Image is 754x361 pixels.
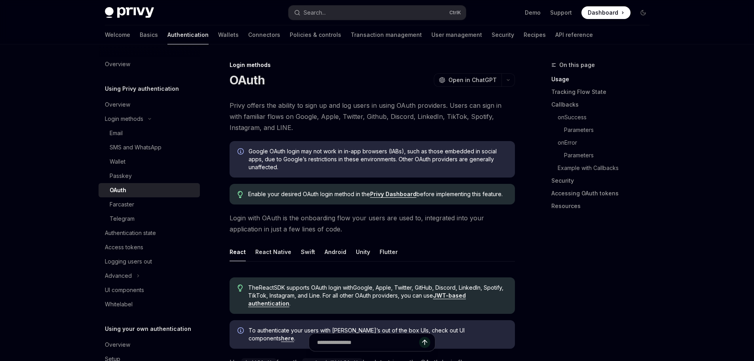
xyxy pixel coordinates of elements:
div: Login methods [105,114,143,124]
a: Parameters [564,124,656,136]
span: To authenticate your users with [PERSON_NAME]’s out of the box UIs, check out UI components . [249,327,507,342]
div: Farcaster [110,200,134,209]
a: Accessing OAuth tokens [551,187,656,200]
a: Privy Dashboard [370,191,416,198]
a: API reference [555,25,593,44]
div: Wallet [110,157,125,166]
div: Access tokens [105,243,143,252]
a: Demo [525,9,541,17]
a: Authentication state [99,226,200,240]
button: Search...CtrlK [289,6,466,20]
a: Welcome [105,25,130,44]
a: Whitelabel [99,297,200,311]
span: Login with OAuth is the onboarding flow your users are used to, integrated into your application ... [230,212,515,235]
a: Logging users out [99,254,200,269]
a: Connectors [248,25,280,44]
a: Resources [551,200,656,212]
a: Wallets [218,25,239,44]
a: Passkey [99,169,200,183]
a: onSuccess [558,111,656,124]
button: React [230,243,246,261]
button: Unity [356,243,370,261]
div: Whitelabel [105,300,133,309]
h5: Using Privy authentication [105,84,179,94]
a: Farcaster [99,197,200,212]
a: User management [431,25,482,44]
div: Login methods [230,61,515,69]
a: Basics [140,25,158,44]
span: Google OAuth login may not work in in-app browsers (IABs), such as those embedded in social apps,... [249,147,507,171]
a: Security [492,25,514,44]
span: Ctrl K [449,10,461,16]
a: UI components [99,283,200,297]
a: Overview [99,338,200,352]
svg: Tip [237,285,243,292]
a: Callbacks [551,98,656,111]
div: Passkey [110,171,132,181]
div: SMS and WhatsApp [110,143,161,152]
img: dark logo [105,7,154,18]
button: React Native [255,243,291,261]
a: Security [551,174,656,187]
button: Send message [419,337,430,348]
a: Example with Callbacks [558,162,656,174]
a: Parameters [564,149,656,162]
span: The React SDK supports OAuth login with Google, Apple, Twitter, GitHub, Discord, LinkedIn, Spotif... [248,284,507,308]
a: onError [558,136,656,149]
button: Android [325,243,346,261]
span: Dashboard [588,9,618,17]
button: Swift [301,243,315,261]
div: Logging users out [105,257,152,266]
div: Email [110,128,123,138]
button: Flutter [380,243,398,261]
div: UI components [105,285,144,295]
a: Usage [551,73,656,86]
a: Support [550,9,572,17]
div: Overview [105,59,130,69]
svg: Info [237,148,245,156]
div: Overview [105,340,130,350]
a: SMS and WhatsApp [99,140,200,155]
div: Overview [105,100,130,109]
a: Transaction management [351,25,422,44]
span: Enable your desired OAuth login method in the before implementing this feature. [248,190,507,198]
a: OAuth [99,183,200,197]
a: Telegram [99,212,200,226]
a: Overview [99,97,200,112]
a: Dashboard [581,6,631,19]
a: Tracking Flow State [551,86,656,98]
div: OAuth [110,185,126,195]
div: Advanced [105,271,132,281]
span: On this page [559,60,595,70]
button: Toggle dark mode [637,6,650,19]
div: Telegram [110,214,135,223]
span: Open in ChatGPT [448,76,497,84]
div: Search... [304,8,326,17]
h1: OAuth [230,73,265,87]
a: Authentication [167,25,209,44]
h5: Using your own authentication [105,324,191,334]
a: Overview [99,57,200,71]
a: Email [99,126,200,140]
span: Privy offers the ability to sign up and log users in using OAuth providers. Users can sign in wit... [230,100,515,133]
button: Open in ChatGPT [434,73,501,87]
a: Wallet [99,155,200,169]
a: Recipes [524,25,546,44]
a: Access tokens [99,240,200,254]
svg: Info [237,327,245,335]
svg: Tip [237,191,243,198]
div: Authentication state [105,228,156,238]
a: Policies & controls [290,25,341,44]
